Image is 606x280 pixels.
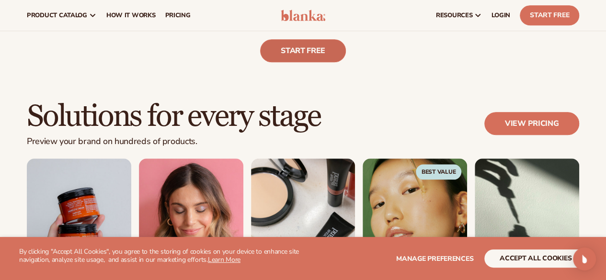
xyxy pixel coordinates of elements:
[396,249,473,268] button: Manage preferences
[573,247,596,270] div: Open Intercom Messenger
[27,101,320,133] h2: Solutions for every stage
[492,11,510,19] span: LOGIN
[396,254,473,263] span: Manage preferences
[165,11,190,19] span: pricing
[520,5,579,25] a: Start Free
[19,248,303,264] p: By clicking "Accept All Cookies", you agree to the storing of cookies on your device to enhance s...
[436,11,472,19] span: resources
[484,249,587,268] button: accept all cookies
[416,164,462,179] span: Best Value
[208,255,240,264] a: Learn More
[106,11,156,19] span: How It Works
[484,112,579,135] a: View pricing
[281,10,326,21] img: logo
[27,11,87,19] span: product catalog
[27,136,320,147] p: Preview your brand on hundreds of products.
[260,39,346,62] a: Start free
